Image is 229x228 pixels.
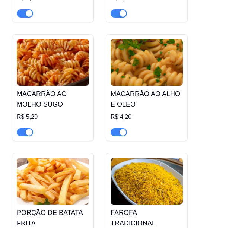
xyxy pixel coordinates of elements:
img: product-image [17,39,89,86]
div: R$ 5,20 [17,113,89,121]
img: product-image [111,39,183,86]
img: product-image [17,158,89,205]
h4: MACARRÃO AO MOLHO SUGO [17,89,89,110]
img: product-image [111,158,183,205]
h4: MACARRÃO AO ALHO E ÓLEO [111,89,183,110]
div: R$ 4,20 [111,113,183,121]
